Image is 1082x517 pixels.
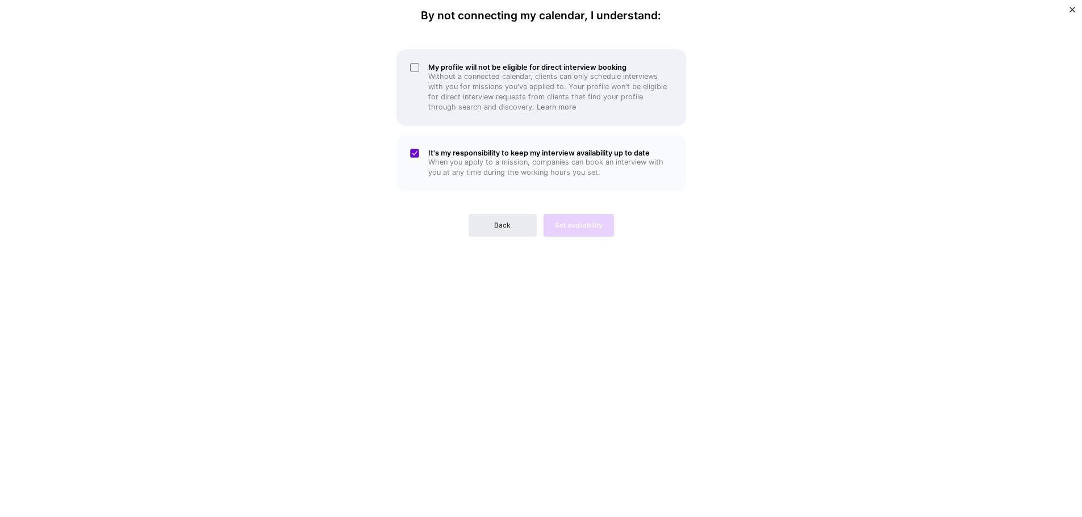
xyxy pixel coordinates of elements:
[428,63,672,72] h5: My profile will not be eligible for direct interview booking
[494,220,511,230] span: Back
[1070,7,1075,19] button: Close
[428,72,672,112] p: Without a connected calendar, clients can only schedule interviews with you for missions you've a...
[469,214,537,237] button: Back
[421,9,661,22] h4: By not connecting my calendar, I understand:
[537,103,576,111] a: Learn more
[428,157,672,178] p: When you apply to a mission, companies can book an interview with you at any time during the work...
[428,149,672,157] h5: It's my responsibility to keep my interview availability up to date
